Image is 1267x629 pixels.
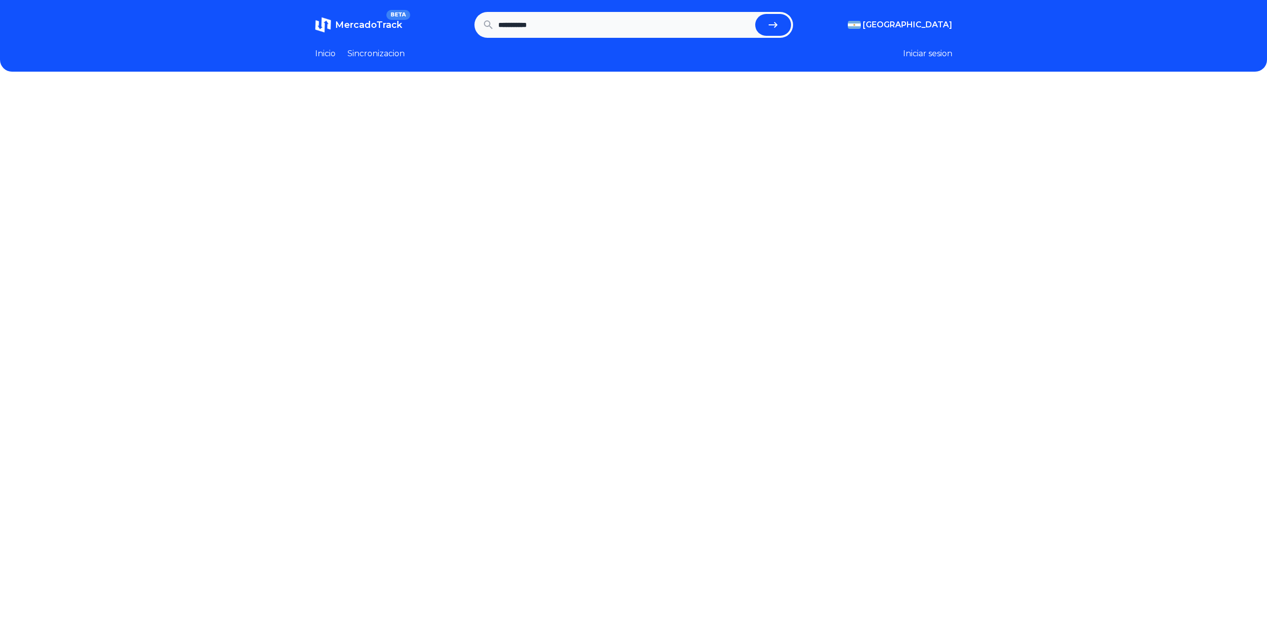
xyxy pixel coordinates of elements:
span: BETA [386,10,410,20]
a: MercadoTrackBETA [315,17,402,33]
span: [GEOGRAPHIC_DATA] [863,19,952,31]
span: MercadoTrack [335,19,402,30]
button: [GEOGRAPHIC_DATA] [848,19,952,31]
a: Sincronizacion [347,48,405,60]
img: MercadoTrack [315,17,331,33]
a: Inicio [315,48,336,60]
img: Argentina [848,21,861,29]
button: Iniciar sesion [903,48,952,60]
